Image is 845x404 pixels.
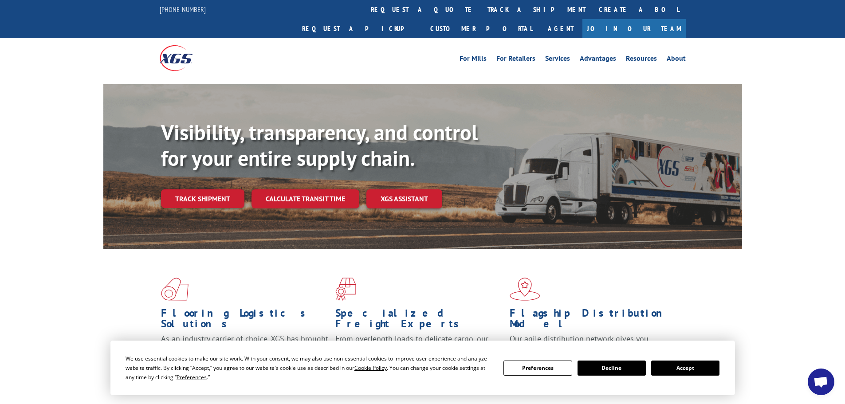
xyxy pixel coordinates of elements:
[510,333,673,354] span: Our agile distribution network gives you nationwide inventory management on demand.
[651,361,719,376] button: Accept
[161,308,329,333] h1: Flooring Logistics Solutions
[161,118,478,172] b: Visibility, transparency, and control for your entire supply chain.
[295,19,424,38] a: Request a pickup
[460,55,487,65] a: For Mills
[582,19,686,38] a: Join Our Team
[354,364,387,372] span: Cookie Policy
[808,369,834,395] div: Open chat
[252,189,359,208] a: Calculate transit time
[626,55,657,65] a: Resources
[335,333,503,373] p: From overlength loads to delicate cargo, our experienced staff knows the best way to move your fr...
[160,5,206,14] a: [PHONE_NUMBER]
[335,278,356,301] img: xgs-icon-focused-on-flooring-red
[510,308,677,333] h1: Flagship Distribution Model
[580,55,616,65] a: Advantages
[578,361,646,376] button: Decline
[335,308,503,333] h1: Specialized Freight Experts
[366,189,442,208] a: XGS ASSISTANT
[110,341,735,395] div: Cookie Consent Prompt
[503,361,572,376] button: Preferences
[545,55,570,65] a: Services
[496,55,535,65] a: For Retailers
[424,19,539,38] a: Customer Portal
[510,278,540,301] img: xgs-icon-flagship-distribution-model-red
[161,333,328,365] span: As an industry carrier of choice, XGS has brought innovation and dedication to flooring logistics...
[539,19,582,38] a: Agent
[161,278,189,301] img: xgs-icon-total-supply-chain-intelligence-red
[161,189,244,208] a: Track shipment
[177,373,207,381] span: Preferences
[126,354,493,382] div: We use essential cookies to make our site work. With your consent, we may also use non-essential ...
[667,55,686,65] a: About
